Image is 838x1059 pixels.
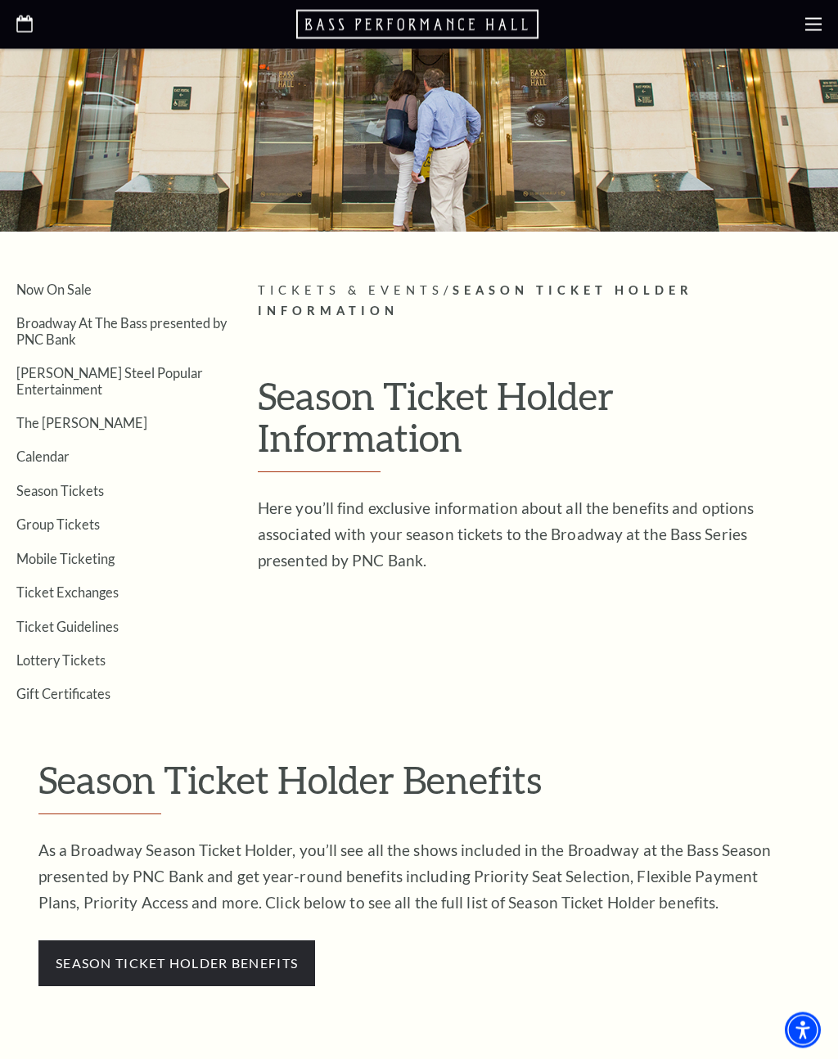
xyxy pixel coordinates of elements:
[56,956,298,971] a: season ticket holder benefits
[16,366,203,397] a: [PERSON_NAME] Steel Popular Entertainment
[16,282,92,298] a: Now On Sale
[16,585,119,601] a: Ticket Exchanges
[258,284,693,318] span: Season Ticket Holder Information
[258,376,822,473] h1: Season Ticket Holder Information
[16,552,115,567] a: Mobile Ticketing
[16,653,106,669] a: Lottery Tickets
[16,517,100,533] a: Group Tickets
[16,16,33,34] a: Open this option
[296,8,542,41] a: Open this option
[38,838,800,917] p: As a Broadway Season Ticket Holder, you’ll see all the shows included in the Broadway at the Bass...
[16,687,110,702] a: Gift Certificates
[258,496,790,575] p: Here you’ll find exclusive information about all the benefits and options associated with your se...
[38,759,800,815] h2: Season Ticket Holder Benefits
[16,449,70,465] a: Calendar
[258,284,444,298] span: Tickets & Events
[785,1012,821,1048] div: Accessibility Menu
[16,484,104,499] a: Season Tickets
[16,620,119,635] a: Ticket Guidelines
[258,282,822,322] p: /
[16,416,147,431] a: The [PERSON_NAME]
[16,316,227,347] a: Broadway At The Bass presented by PNC Bank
